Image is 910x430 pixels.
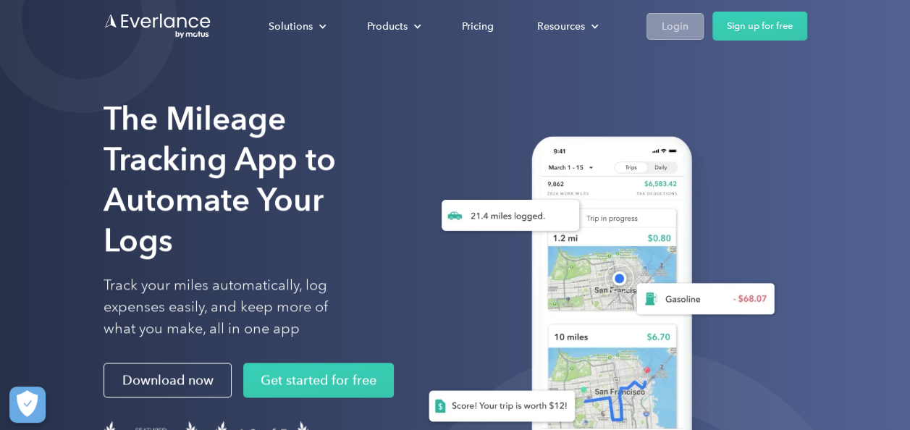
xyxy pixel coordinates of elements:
a: Pricing [447,14,508,39]
div: Resources [523,14,610,39]
a: Login [646,13,704,40]
div: Resources [537,17,585,35]
a: Download now [104,363,232,398]
div: Login [662,17,688,35]
strong: The Mileage Tracking App to Automate Your Logs [104,99,336,259]
button: Cookies Settings [9,387,46,423]
a: Sign up for free [712,12,807,41]
p: Track your miles automatically, log expenses easily, and keep more of what you make, all in one app [104,275,362,340]
a: Get started for free [243,363,394,398]
div: Solutions [269,17,313,35]
div: Pricing [462,17,494,35]
div: Solutions [254,14,338,39]
a: Go to homepage [104,12,212,40]
div: Products [367,17,408,35]
div: Products [353,14,433,39]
